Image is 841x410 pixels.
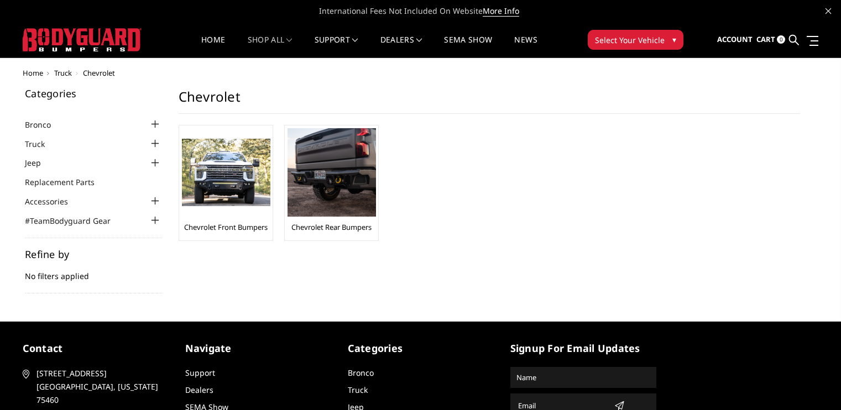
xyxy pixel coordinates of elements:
[672,34,676,45] span: ▾
[25,157,55,169] a: Jeep
[25,249,162,259] h5: Refine by
[348,341,494,356] h5: Categories
[36,367,165,407] span: [STREET_ADDRESS] [GEOGRAPHIC_DATA], [US_STATE] 75460
[25,119,65,130] a: Bronco
[595,34,665,46] span: Select Your Vehicle
[756,34,775,44] span: Cart
[23,28,142,51] img: BODYGUARD BUMPERS
[201,36,225,57] a: Home
[185,341,331,356] h5: Navigate
[717,34,753,44] span: Account
[444,36,492,57] a: SEMA Show
[185,367,215,378] a: Support
[25,215,124,227] a: #TeamBodyguard Gear
[25,88,162,98] h5: Categories
[184,222,268,232] a: Chevrolet Front Bumpers
[514,36,537,57] a: News
[380,36,422,57] a: Dealers
[25,176,108,188] a: Replacement Parts
[25,196,82,207] a: Accessories
[717,25,753,55] a: Account
[512,369,655,386] input: Name
[588,30,683,50] button: Select Your Vehicle
[483,6,519,17] a: More Info
[25,138,59,150] a: Truck
[83,68,115,78] span: Chevrolet
[315,36,358,57] a: Support
[54,68,72,78] a: Truck
[291,222,372,232] a: Chevrolet Rear Bumpers
[348,367,374,378] a: Bronco
[25,249,162,293] div: No filters applied
[777,35,785,44] span: 0
[179,88,800,114] h1: Chevrolet
[23,68,43,78] a: Home
[248,36,292,57] a: shop all
[23,341,169,356] h5: contact
[510,341,656,356] h5: signup for email updates
[185,385,213,395] a: Dealers
[348,385,368,395] a: Truck
[756,25,785,55] a: Cart 0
